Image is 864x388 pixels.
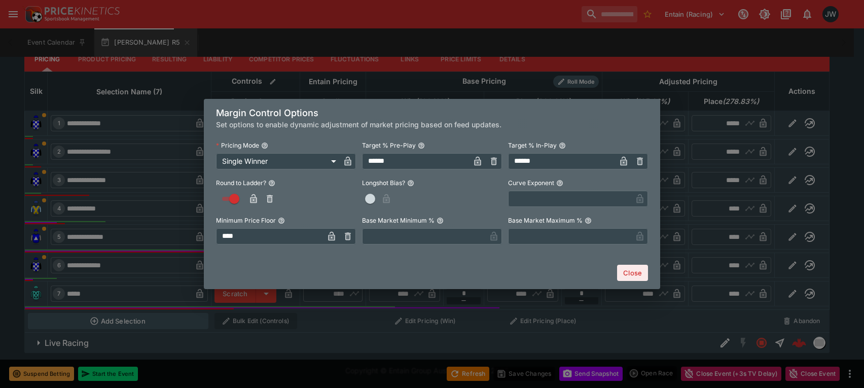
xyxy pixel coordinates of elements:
[508,216,583,225] p: Base Market Maximum %
[585,217,592,224] button: Base Market Maximum %
[261,142,268,149] button: Pricing Mode
[362,216,435,225] p: Base Market Minimum %
[216,141,259,150] p: Pricing Mode
[559,142,566,149] button: Target % In-Play
[556,180,563,187] button: Curve Exponent
[362,179,405,187] p: Longshot Bias?
[216,216,276,225] p: Minimum Price Floor
[508,141,557,150] p: Target % In-Play
[362,141,416,150] p: Target % Pre-Play
[508,179,554,187] p: Curve Exponent
[437,217,444,224] button: Base Market Minimum %
[216,153,340,169] div: Single Winner
[268,180,275,187] button: Round to Ladder?
[407,180,414,187] button: Longshot Bias?
[216,179,266,187] p: Round to Ladder?
[278,217,285,224] button: Minimum Price Floor
[216,107,648,119] h5: Margin Control Options
[216,119,648,130] h6: Set options to enable dynamic adjustment of market pricing based on feed updates.
[617,265,648,281] button: Close
[418,142,425,149] button: Target % Pre-Play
